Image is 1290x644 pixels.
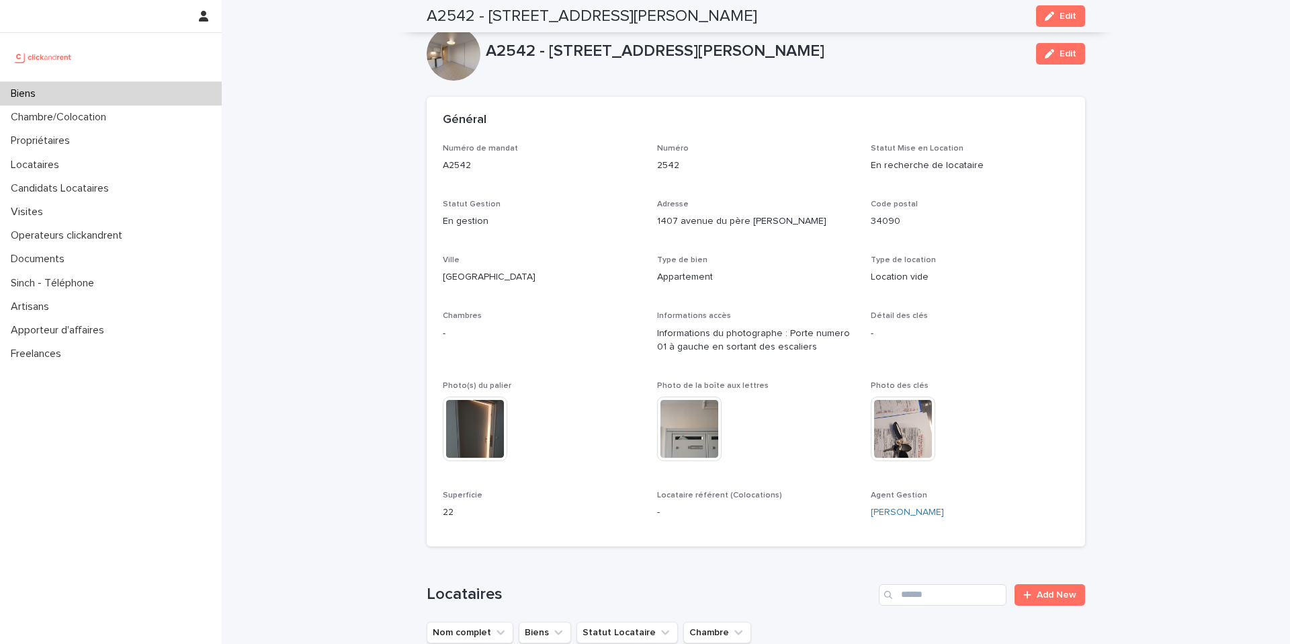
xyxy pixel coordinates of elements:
[1015,584,1085,606] a: Add New
[871,159,1069,173] p: En recherche de locataire
[871,382,929,390] span: Photo des clés
[657,382,769,390] span: Photo de la boîte aux lettres
[519,622,571,643] button: Biens
[871,200,918,208] span: Code postal
[1036,43,1085,65] button: Edit
[443,312,482,320] span: Chambres
[443,382,511,390] span: Photo(s) du palier
[427,622,513,643] button: Nom complet
[871,145,963,153] span: Statut Mise en Location
[11,44,76,71] img: UCB0brd3T0yccxBKYDjQ
[443,200,501,208] span: Statut Gestion
[443,506,641,520] p: 22
[1060,49,1076,58] span: Edit
[5,87,46,100] p: Biens
[657,270,855,284] p: Appartement
[5,206,54,218] p: Visites
[5,277,105,290] p: Sinch - Téléphone
[657,214,855,229] p: 1407 avenue du père [PERSON_NAME]
[5,324,115,337] p: Apporteur d'affaires
[443,256,460,264] span: Ville
[657,145,689,153] span: Numéro
[5,182,120,195] p: Candidats Locataires
[5,253,75,266] p: Documents
[443,159,641,173] p: A2542
[5,348,72,360] p: Freelances
[683,622,751,643] button: Chambre
[443,113,486,128] h2: Général
[5,229,133,242] p: Operateurs clickandrent
[871,327,1069,341] p: -
[427,7,757,26] h2: A2542 - [STREET_ADDRESS][PERSON_NAME]
[486,42,1025,61] p: A2542 - [STREET_ADDRESS][PERSON_NAME]
[657,312,731,320] span: Informations accès
[1037,590,1076,600] span: Add New
[657,159,855,173] p: 2542
[443,145,518,153] span: Numéro de mandat
[443,327,641,341] p: -
[443,214,641,229] p: En gestion
[657,491,782,499] span: Locataire référent (Colocations)
[657,506,855,520] p: -
[657,200,689,208] span: Adresse
[871,256,936,264] span: Type de location
[427,585,873,604] h1: Locataires
[879,584,1006,606] input: Search
[576,622,678,643] button: Statut Locataire
[1060,11,1076,21] span: Edit
[443,491,482,499] span: Superficie
[5,111,117,124] p: Chambre/Colocation
[443,270,641,284] p: [GEOGRAPHIC_DATA]
[871,506,944,520] a: [PERSON_NAME]
[657,256,707,264] span: Type de bien
[5,300,60,313] p: Artisans
[5,159,70,171] p: Locataires
[871,491,927,499] span: Agent Gestion
[871,312,928,320] span: Détail des clés
[871,214,1069,229] p: 34090
[1036,5,1085,27] button: Edit
[5,134,81,147] p: Propriétaires
[871,270,1069,284] p: Location vide
[657,327,855,355] p: Informations du photographe : Porte numero 01 à gauche en sortant des escaliers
